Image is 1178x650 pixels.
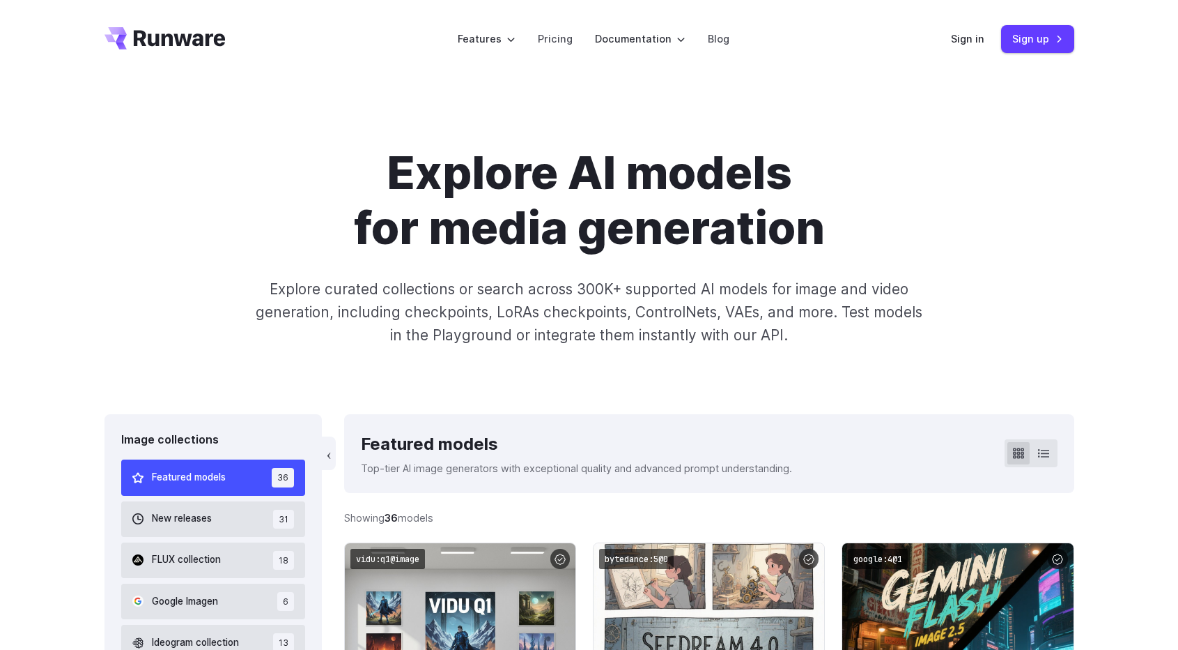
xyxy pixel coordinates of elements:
button: New releases 31 [121,501,306,537]
a: Pricing [538,31,573,47]
span: Google Imagen [152,594,218,610]
a: Sign in [951,31,984,47]
span: 36 [272,468,294,487]
button: ‹ [322,437,336,470]
h1: Explore AI models for media generation [201,145,977,255]
a: Go to / [104,27,226,50]
div: Image collections [121,431,306,449]
span: FLUX collection [152,552,221,568]
div: Featured models [361,431,792,458]
span: Featured models [152,470,226,485]
span: 31 [273,510,294,529]
strong: 36 [385,512,398,524]
button: Google Imagen 6 [121,584,306,619]
code: google:4@1 [848,549,908,569]
span: New releases [152,511,212,527]
a: Blog [708,31,729,47]
p: Explore curated collections or search across 300K+ supported AI models for image and video genera... [249,278,928,347]
span: 18 [273,551,294,570]
code: bytedance:5@0 [599,549,674,569]
code: vidu:q1@image [350,549,425,569]
div: Showing models [344,510,433,526]
p: Top-tier AI image generators with exceptional quality and advanced prompt understanding. [361,460,792,476]
a: Sign up [1001,25,1074,52]
label: Features [458,31,516,47]
button: Featured models 36 [121,460,306,495]
span: 6 [277,592,294,611]
button: FLUX collection 18 [121,543,306,578]
label: Documentation [595,31,685,47]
